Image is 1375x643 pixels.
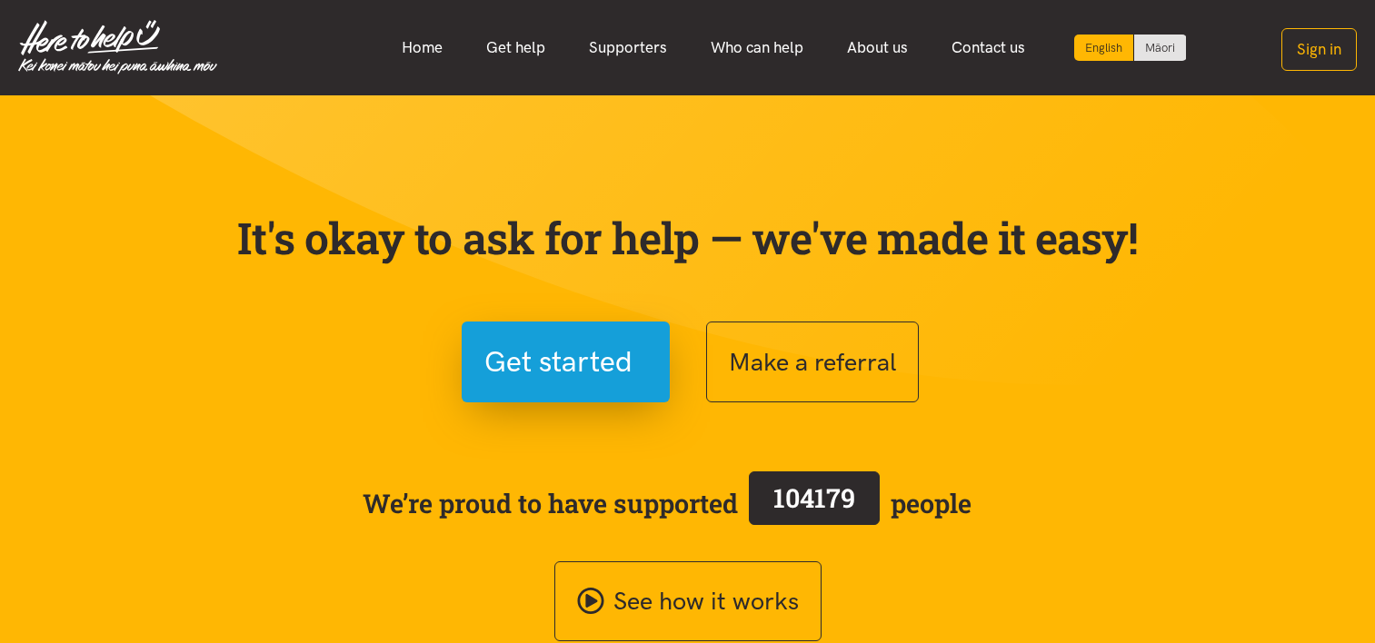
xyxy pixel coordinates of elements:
a: About us [825,28,930,67]
span: 104179 [773,480,855,515]
div: Language toggle [1074,35,1187,61]
button: Make a referral [706,321,919,402]
a: Home [380,28,464,67]
a: See how it works [554,561,822,642]
a: Switch to Te Reo Māori [1134,35,1186,61]
a: Get help [464,28,567,67]
p: It's okay to ask for help — we've made it easy! [234,212,1142,264]
a: Contact us [930,28,1047,67]
a: Who can help [689,28,825,67]
span: We’re proud to have supported people [363,468,971,539]
div: Current language [1074,35,1134,61]
button: Get started [462,321,670,402]
button: Sign in [1281,28,1357,71]
span: Get started [484,339,633,385]
img: Home [18,20,217,74]
a: 104179 [738,468,891,539]
a: Supporters [567,28,689,67]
